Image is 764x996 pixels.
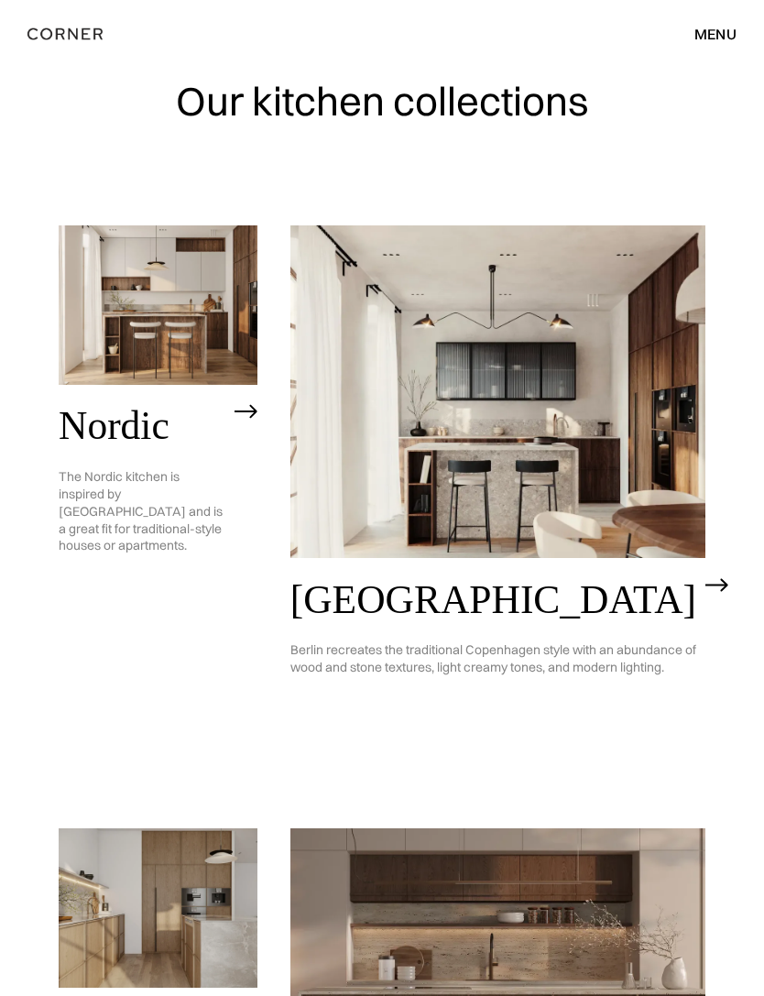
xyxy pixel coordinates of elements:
div: menu [676,18,737,49]
h2: Nordic [59,404,225,448]
h2: [GEOGRAPHIC_DATA] [290,578,696,622]
div: menu [694,27,737,41]
a: home [27,22,177,46]
h1: Our kitchen collections [176,80,589,123]
a: NordicThe Nordic kitchen is inspired by [GEOGRAPHIC_DATA] and is a great fit for traditional-styl... [59,225,257,674]
a: [GEOGRAPHIC_DATA]Berlin recreates the traditional Copenhagen style with an abundance of wood and ... [290,225,705,795]
p: Berlin recreates the traditional Copenhagen style with an abundance of wood and stone textures, l... [290,621,696,695]
p: The Nordic kitchen is inspired by [GEOGRAPHIC_DATA] and is a great fit for traditional-style hous... [59,448,225,575]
